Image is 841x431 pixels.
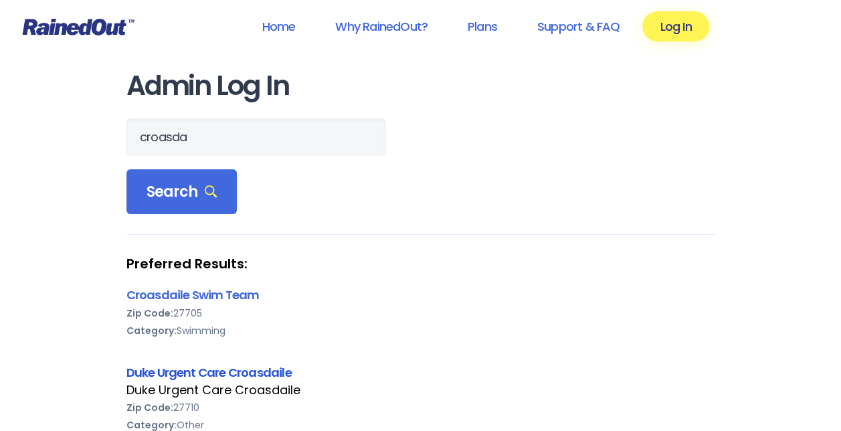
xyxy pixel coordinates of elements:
div: Search [126,169,238,215]
a: Support & FAQ [520,11,637,41]
a: Log In [642,11,709,41]
strong: Preferred Results: [126,255,715,272]
div: 27705 [126,305,715,322]
span: Search [147,183,217,201]
h1: Admin Log In [126,71,715,101]
a: Croasdaile Swim Team [126,286,260,303]
div: Duke Urgent Care Croasdaile [126,381,715,399]
b: Zip Code: [126,401,173,414]
div: 27710 [126,399,715,416]
a: Duke Urgent Care Croasdaile [126,364,292,381]
div: Duke Urgent Care Croasdaile [126,363,715,381]
div: Swimming [126,322,715,339]
input: Search Orgs… [126,118,386,156]
a: Plans [450,11,515,41]
a: Why RainedOut? [318,11,445,41]
b: Zip Code: [126,307,173,320]
b: Category: [126,324,177,337]
a: Home [244,11,312,41]
div: Croasdaile Swim Team [126,286,715,304]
